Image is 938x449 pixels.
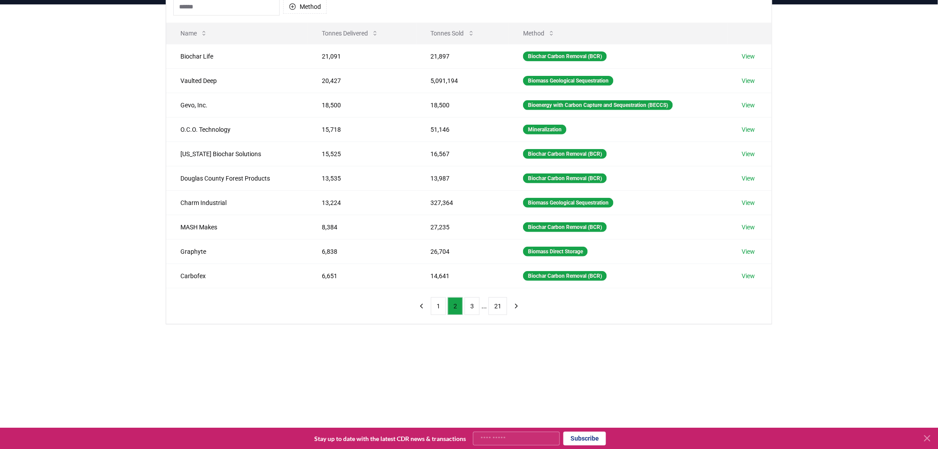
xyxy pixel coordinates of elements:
td: 18,500 [417,93,509,117]
div: Mineralization [523,125,567,134]
a: View [742,272,755,280]
div: Biochar Carbon Removal (BCR) [523,173,607,183]
a: View [742,198,755,207]
td: 13,224 [308,190,416,215]
button: Tonnes Delivered [315,24,386,42]
td: Douglas County Forest Products [166,166,308,190]
div: Biomass Geological Sequestration [523,76,614,86]
div: Biochar Carbon Removal (BCR) [523,149,607,159]
button: Tonnes Sold [424,24,482,42]
button: 3 [465,297,480,315]
a: View [742,76,755,85]
div: Biochar Carbon Removal (BCR) [523,222,607,232]
td: Graphyte [166,239,308,264]
button: next page [509,297,524,315]
td: Vaulted Deep [166,68,308,93]
div: Biomass Direct Storage [523,247,588,256]
li: ... [481,301,487,311]
td: 6,838 [308,239,416,264]
button: 21 [489,297,507,315]
td: 13,535 [308,166,416,190]
td: MASH Makes [166,215,308,239]
a: View [742,125,755,134]
td: 15,525 [308,142,416,166]
a: View [742,174,755,183]
a: View [742,52,755,61]
td: Carbofex [166,264,308,288]
td: Charm Industrial [166,190,308,215]
div: Biochar Carbon Removal (BCR) [523,51,607,61]
td: [US_STATE] Biochar Solutions [166,142,308,166]
td: 13,987 [417,166,509,190]
td: 14,641 [417,264,509,288]
td: 15,718 [308,117,416,142]
a: View [742,150,755,158]
button: Method [516,24,562,42]
td: 327,364 [417,190,509,215]
button: previous page [414,297,429,315]
button: 1 [431,297,446,315]
a: View [742,247,755,256]
button: Name [173,24,215,42]
button: 2 [448,297,463,315]
div: Biomass Geological Sequestration [523,198,614,208]
td: 16,567 [417,142,509,166]
td: 6,651 [308,264,416,288]
td: 27,235 [417,215,509,239]
td: 21,091 [308,44,416,68]
div: Biochar Carbon Removal (BCR) [523,271,607,281]
td: 8,384 [308,215,416,239]
td: Biochar Life [166,44,308,68]
div: Bioenergy with Carbon Capture and Sequestration (BECCS) [523,100,673,110]
td: O.C.O. Technology [166,117,308,142]
td: Gevo, Inc. [166,93,308,117]
td: 5,091,194 [417,68,509,93]
a: View [742,101,755,110]
td: 21,897 [417,44,509,68]
td: 26,704 [417,239,509,264]
a: View [742,223,755,232]
td: 20,427 [308,68,416,93]
td: 51,146 [417,117,509,142]
td: 18,500 [308,93,416,117]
